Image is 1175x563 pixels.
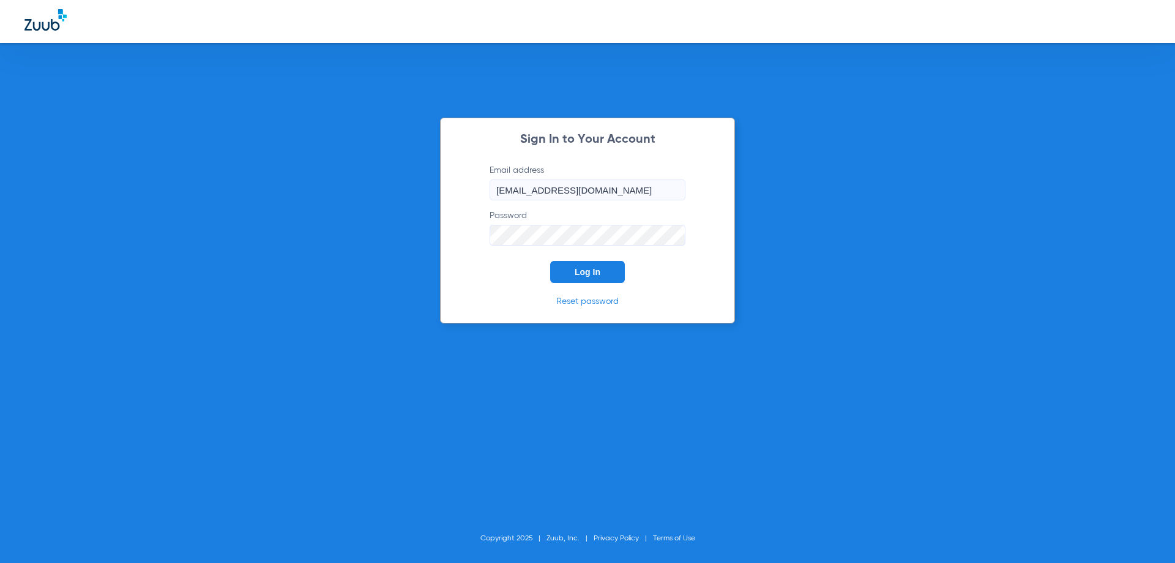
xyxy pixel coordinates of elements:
[556,297,619,306] a: Reset password
[575,267,600,277] span: Log In
[480,532,546,545] li: Copyright 2025
[471,134,704,146] h2: Sign In to Your Account
[490,225,685,246] input: Password
[594,535,639,542] a: Privacy Policy
[24,9,67,31] img: Zuub Logo
[490,210,685,246] label: Password
[490,179,685,200] input: Email address
[490,164,685,200] label: Email address
[550,261,625,283] button: Log In
[546,532,594,545] li: Zuub, Inc.
[1114,504,1175,563] iframe: Chat Widget
[653,535,695,542] a: Terms of Use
